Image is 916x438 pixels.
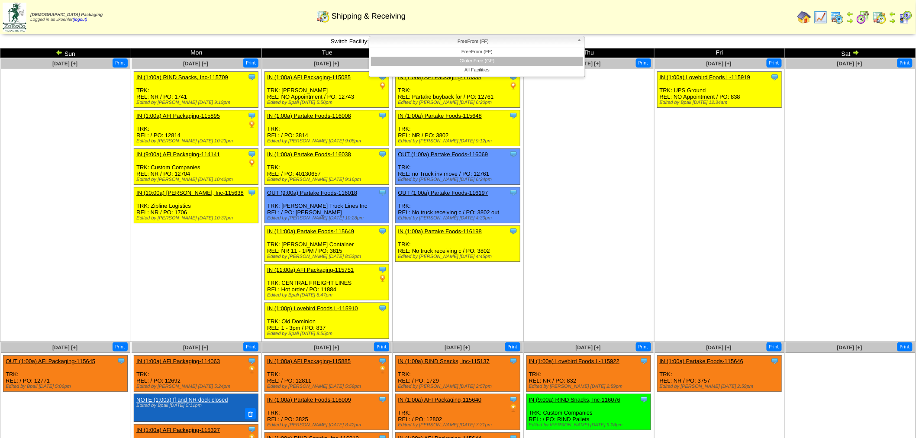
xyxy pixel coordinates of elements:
img: arrowleft.gif [56,49,63,56]
div: TRK: REL: / PO: 12814 [134,110,258,146]
div: Edited by Bpali [DATE] 5:11pm [136,403,253,408]
div: TRK: REL: NR / PO: 3757 [657,356,781,392]
img: Tooltip [378,395,387,404]
button: Print [505,342,520,351]
a: [DATE] [+] [837,61,862,67]
a: IN (9:00a) AFI Packaging-114141 [136,151,220,158]
div: Edited by Bpali [DATE] 8:55pm [267,331,389,336]
img: Tooltip [378,188,387,197]
a: [DATE] [+] [576,345,601,351]
div: TRK: REL: / PO: 3814 [265,110,389,146]
a: [DATE] [+] [314,61,339,67]
td: Mon [131,48,262,58]
img: calendarcustomer.gif [899,10,913,24]
img: calendarinout.gif [873,10,887,24]
img: calendarprod.gif [830,10,844,24]
a: [DATE] [+] [183,61,208,67]
div: TRK: REL: NR / PO: 1741 [134,72,258,108]
a: IN (1:00a) AFI Packaging-115338 [398,74,481,81]
img: Tooltip [248,150,256,158]
img: PO [378,81,387,90]
img: PO [509,404,518,412]
div: Edited by Bpali [DATE] 5:50pm [267,100,389,105]
div: Edited by [PERSON_NAME] [DATE] 2:59pm [660,384,781,389]
div: Edited by Bpali [DATE] 5:06pm [6,384,127,389]
img: Tooltip [248,111,256,120]
a: IN (1:00a) Partake Foods-116009 [267,396,351,403]
span: [DATE] [+] [706,61,732,67]
div: TRK: REL: / PO: 3825 [265,394,389,430]
span: Shipping & Receiving [332,12,406,21]
img: Tooltip [248,188,256,197]
a: [DATE] [+] [576,61,601,67]
div: TRK: REL: / PO: 1729 [396,356,520,392]
button: Print [374,342,389,351]
span: Logged in as Jkoehler [30,13,103,22]
img: Tooltip [248,357,256,365]
div: TRK: Custom Companies REL: / PO: RIND Pallets [526,394,651,430]
div: TRK: REL: Partake buyback for / PO: 12761 [396,72,520,108]
div: Edited by [PERSON_NAME] [DATE] 9:16pm [267,177,389,182]
li: FreeFrom (FF) [371,48,583,57]
td: Thu [523,48,654,58]
a: IN (1:00a) Partake Foods-115648 [398,113,482,119]
a: [DATE] [+] [837,345,862,351]
button: Print [767,58,782,68]
img: Tooltip [509,111,518,120]
a: IN (1:00a) Lovebird Foods L-115919 [660,74,751,81]
a: IN (1:00a) AFI Packaging-115895 [136,113,220,119]
button: Print [113,342,128,351]
td: Tue [262,48,393,58]
div: Edited by [PERSON_NAME] [DATE] 4:30pm [398,216,519,221]
a: OUT (1:00a) Partake Foods-116197 [398,190,488,196]
div: Edited by [PERSON_NAME] [DATE] 4:45pm [398,254,519,259]
a: IN (1:00a) AFI Packaging-115885 [267,358,351,364]
div: Edited by [PERSON_NAME] [DATE] 6:24pm [398,177,519,182]
button: Print [243,58,258,68]
a: IN (1:00a) RIND Snacks, Inc-115709 [136,74,228,81]
span: [DATE] [+] [314,345,339,351]
a: OUT (1:00a) Partake Foods-116069 [398,151,488,158]
a: IN (1:00a) Partake Foods-116008 [267,113,351,119]
a: IN (1:00a) AFI Packaging-115640 [398,396,481,403]
div: Edited by [PERSON_NAME] [DATE] 7:31pm [398,422,519,428]
div: TRK: REL: / PO: 12692 [134,356,258,392]
a: IN (11:00a) Partake Foods-115649 [267,228,354,235]
div: TRK: REL: / PO: 40130657 [265,149,389,185]
a: [DATE] [+] [706,345,732,351]
img: PO [378,274,387,283]
a: [DATE] [+] [183,345,208,351]
img: Tooltip [378,265,387,274]
div: Edited by [PERSON_NAME] [DATE] 10:28pm [267,216,389,221]
div: Edited by [PERSON_NAME] [DATE] 9:19pm [136,100,258,105]
div: TRK: Old Dominion REL: 1 - 3pm / PO: 837 [265,303,389,339]
img: calendarblend.gif [856,10,870,24]
a: [DATE] [+] [445,345,470,351]
img: Tooltip [378,227,387,235]
img: arrowright.gif [847,17,854,24]
img: line_graph.gif [814,10,828,24]
img: Tooltip [378,150,387,158]
div: TRK: REL: / PO: 12811 [265,356,389,392]
span: FreeFrom (FF) [373,36,574,47]
td: Sat [785,48,916,58]
a: IN (1:00a) AFI Packaging-115327 [136,427,220,433]
img: PO [248,120,256,129]
div: Edited by [PERSON_NAME] [DATE] 10:42pm [136,177,258,182]
a: NOTE (1:00a) ff and NR dock closed [136,396,228,403]
button: Print [243,342,258,351]
a: IN (10:00a) [PERSON_NAME], Inc-115638 [136,190,244,196]
a: IN (1:00a) Lovebird Foods L-115922 [529,358,620,364]
button: Print [636,342,651,351]
img: Tooltip [509,395,518,404]
div: Edited by [PERSON_NAME] [DATE] 9:12pm [398,138,519,144]
img: home.gif [797,10,811,24]
button: Print [767,342,782,351]
img: Tooltip [640,357,648,365]
div: TRK: REL: / PO: 12802 [396,394,520,430]
div: Edited by [PERSON_NAME] [DATE] 10:37pm [136,216,258,221]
